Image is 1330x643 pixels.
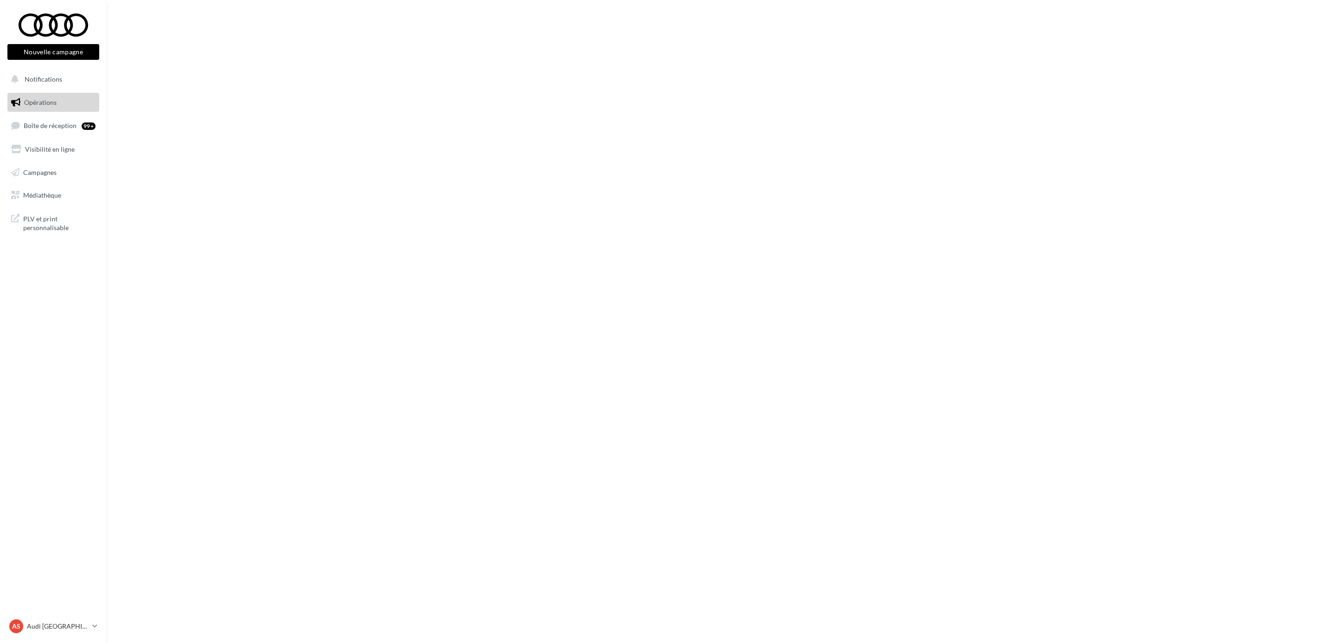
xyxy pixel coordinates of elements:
[7,44,99,60] button: Nouvelle campagne
[24,122,77,129] span: Boîte de réception
[23,168,57,176] span: Campagnes
[25,75,62,83] span: Notifications
[23,212,96,232] span: PLV et print personnalisable
[6,93,101,112] a: Opérations
[23,191,61,199] span: Médiathèque
[6,140,101,159] a: Visibilité en ligne
[24,98,57,106] span: Opérations
[82,122,96,130] div: 99+
[25,145,75,153] span: Visibilité en ligne
[7,617,99,635] a: AS Audi [GEOGRAPHIC_DATA]
[6,116,101,135] a: Boîte de réception99+
[6,209,101,236] a: PLV et print personnalisable
[6,163,101,182] a: Campagnes
[27,622,89,631] p: Audi [GEOGRAPHIC_DATA]
[12,622,20,631] span: AS
[6,70,97,89] button: Notifications
[6,186,101,205] a: Médiathèque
